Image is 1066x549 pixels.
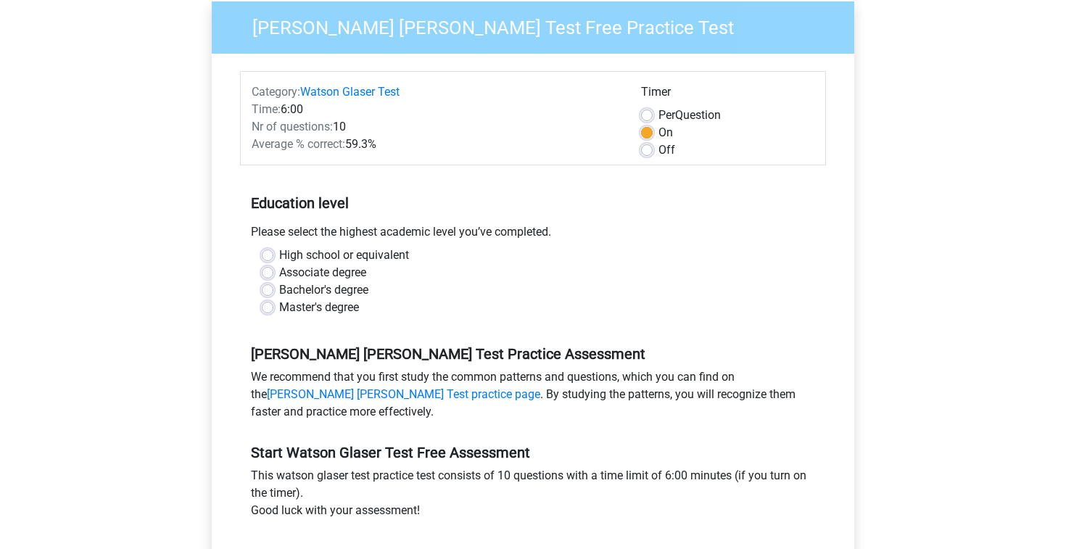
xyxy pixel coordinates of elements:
[658,141,675,159] label: Off
[241,118,630,136] div: 10
[658,108,675,122] span: Per
[658,107,721,124] label: Question
[252,137,345,151] span: Average % correct:
[267,387,540,401] a: [PERSON_NAME] [PERSON_NAME] Test practice page
[279,247,409,264] label: High school or equivalent
[241,101,630,118] div: 6:00
[240,368,826,426] div: We recommend that you first study the common patterns and questions, which you can find on the . ...
[252,120,333,133] span: Nr of questions:
[279,281,368,299] label: Bachelor's degree
[240,223,826,247] div: Please select the highest academic level you’ve completed.
[240,467,826,525] div: This watson glaser test practice test consists of 10 questions with a time limit of 6:00 minutes ...
[300,85,400,99] a: Watson Glaser Test
[252,85,300,99] span: Category:
[241,136,630,153] div: 59.3%
[251,345,815,363] h5: [PERSON_NAME] [PERSON_NAME] Test Practice Assessment
[279,264,366,281] label: Associate degree
[658,124,673,141] label: On
[279,299,359,316] label: Master's degree
[252,102,281,116] span: Time:
[251,444,815,461] h5: Start Watson Glaser Test Free Assessment
[235,11,843,39] h3: [PERSON_NAME] [PERSON_NAME] Test Free Practice Test
[641,83,814,107] div: Timer
[251,189,815,218] h5: Education level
